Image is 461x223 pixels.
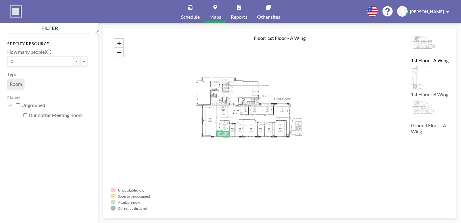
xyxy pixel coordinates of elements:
img: f51b038a3c0d8b303a07dda0f2c99498.png [411,35,449,56]
button: - [73,56,80,66]
span: + [117,39,121,47]
a: Zoom in [114,39,123,48]
span: Schedule [181,15,200,19]
div: Unavailable now [118,188,144,192]
span: JR [400,9,405,14]
img: 69c3fdf2eef36932ae9c8bc76574f9c9.png [411,100,449,121]
img: d3e18b4f2130f806fc7e920e3f58d3b7.png [411,66,449,90]
label: Ground Floor - A Wing [411,122,446,134]
label: Type [7,71,17,77]
label: 1st Floor - B Wing [411,91,448,97]
button: + [80,56,87,66]
span: Reports [231,15,247,19]
div: Soon to be occupied [118,194,150,199]
label: Name [7,94,20,100]
span: [PERSON_NAME] [410,9,444,14]
span: Other sites [257,15,280,19]
a: Zoom out [114,48,123,57]
label: Ungrouped [21,102,87,108]
img: organization-logo [10,5,22,18]
h3: Specify resource [7,41,87,47]
span: Room [10,81,22,87]
h4: Floor: 1st Floor - A Wing [254,35,306,41]
span: Maps [209,15,221,19]
label: Dunnottar Meeting Room [29,112,87,118]
span: − [117,48,121,56]
h4: FILTER [7,23,92,31]
div: Currently disabled [118,206,147,211]
label: 1st Floor - A Wing [411,57,449,63]
label: How many people? [7,49,51,55]
div: Available now [118,200,140,205]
